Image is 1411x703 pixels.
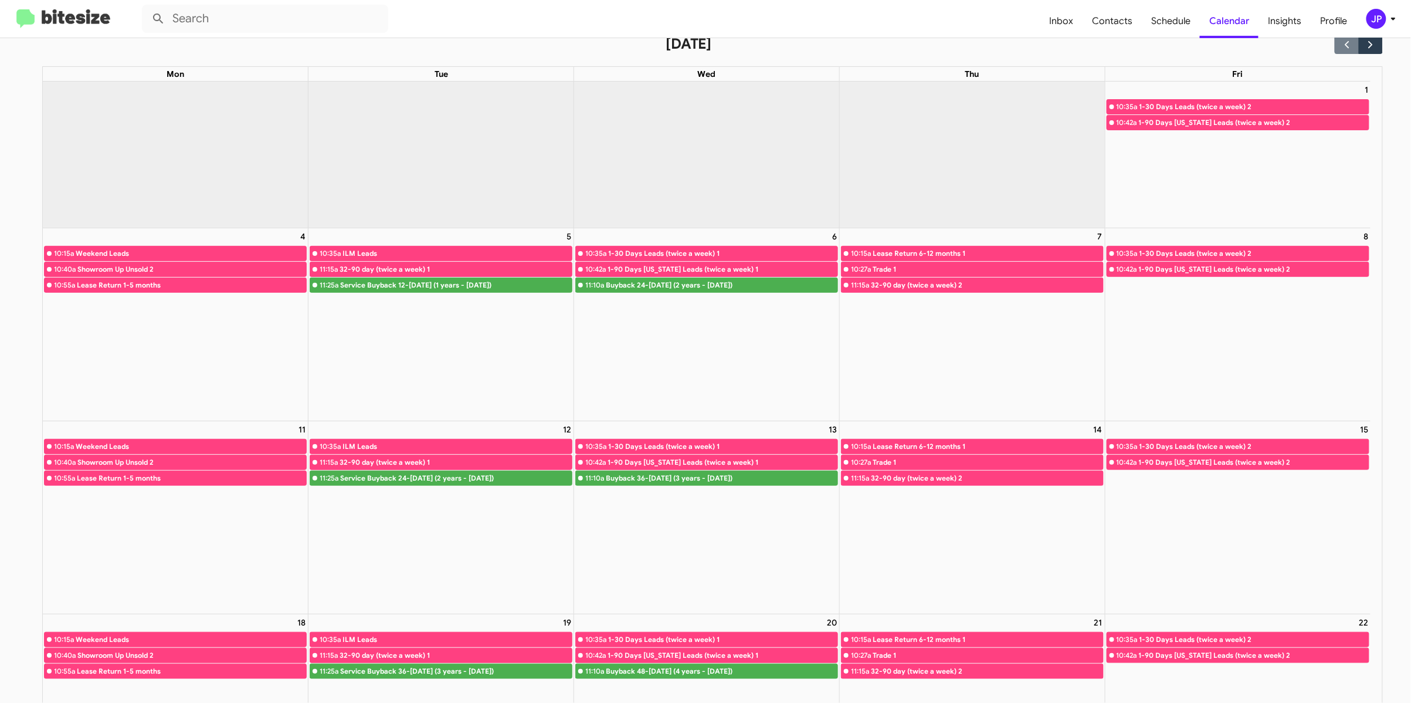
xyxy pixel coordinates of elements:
div: Showroom Up Unsold 2 [77,457,306,468]
div: Service Buyback 36-[DATE] (3 years - [DATE]) [340,665,572,677]
a: August 8, 2025 [1361,228,1371,245]
div: 1-90 Days [US_STATE] Leads (twice a week) 1 [608,457,837,468]
a: August 7, 2025 [1095,228,1105,245]
div: Lease Return 6-12 months 1 [873,441,1103,452]
td: August 8, 2025 [1105,228,1371,421]
div: ILM Leads [342,634,572,645]
div: 32-90 day (twice a week) 1 [340,650,572,661]
div: 10:27a [851,263,871,275]
div: 10:55a [54,472,75,484]
a: Contacts [1083,4,1142,38]
a: Monday [164,67,186,81]
div: 32-90 day (twice a week) 1 [340,263,572,275]
div: Lease Return 6-12 months 1 [873,248,1103,259]
div: 10:40a [54,457,76,468]
div: 11:15a [851,665,869,677]
td: August 12, 2025 [308,421,574,614]
button: JP [1356,9,1398,29]
a: August 18, 2025 [295,614,308,631]
div: 10:35a [1117,634,1138,645]
a: Schedule [1142,4,1200,38]
div: 10:42a [585,650,606,661]
div: Trade 1 [873,650,1103,661]
div: 1-90 Days [US_STATE] Leads (twice a week) 1 [608,650,837,661]
div: 10:35a [585,441,606,452]
div: 10:40a [54,263,76,275]
td: August 6, 2025 [574,228,840,421]
a: Friday [1230,67,1246,81]
button: Next month [1359,33,1383,54]
div: ILM Leads [342,441,572,452]
div: 11:15a [320,263,338,275]
div: 1-30 Days Leads (twice a week) 2 [1139,441,1369,452]
div: 11:15a [320,457,338,468]
a: August 20, 2025 [825,614,839,631]
div: Service Buyback 12-[DATE] (1 years - [DATE]) [340,279,572,291]
div: 1-90 Days [US_STATE] Leads (twice a week) 2 [1139,650,1369,661]
div: 10:42a [1117,117,1137,129]
a: Tuesday [432,67,450,81]
div: 10:15a [54,634,74,645]
div: 1-30 Days Leads (twice a week) 1 [608,248,837,259]
a: Profile [1311,4,1356,38]
div: 32-90 day (twice a week) 2 [871,665,1103,677]
div: 10:15a [851,441,871,452]
div: Lease Return 1-5 months [77,279,306,291]
a: August 15, 2025 [1358,421,1371,438]
div: 10:35a [585,248,606,259]
div: 1-30 Days Leads (twice a week) 2 [1139,248,1369,259]
a: Thursday [963,67,982,81]
div: 10:35a [320,248,341,259]
div: Buyback 24-[DATE] (2 years - [DATE]) [606,279,837,291]
div: 10:15a [54,441,74,452]
td: August 13, 2025 [574,421,840,614]
div: 11:10a [585,279,604,291]
div: 32-90 day (twice a week) 2 [871,472,1103,484]
div: Trade 1 [873,457,1103,468]
a: August 22, 2025 [1356,614,1371,631]
div: 10:15a [851,248,871,259]
td: August 14, 2025 [840,421,1105,614]
a: August 13, 2025 [826,421,839,438]
div: 1-30 Days Leads (twice a week) 1 [608,634,837,645]
td: August 11, 2025 [43,421,308,614]
div: 10:35a [1117,101,1138,113]
span: Inbox [1040,4,1083,38]
div: 10:42a [585,457,606,468]
div: 1-90 Days [US_STATE] Leads (twice a week) 2 [1139,263,1369,275]
h2: [DATE] [666,35,712,53]
div: Showroom Up Unsold 2 [77,263,306,275]
div: 11:15a [851,279,869,291]
div: Service Buyback 24-[DATE] (2 years - [DATE]) [340,472,572,484]
div: JP [1366,9,1386,29]
div: 32-90 day (twice a week) 2 [871,279,1103,291]
button: Previous month [1335,33,1359,54]
div: Weekend Leads [76,441,306,452]
div: 10:35a [1117,248,1138,259]
div: 10:27a [851,650,871,661]
div: 1-30 Days Leads (twice a week) 2 [1139,634,1369,645]
div: 10:27a [851,457,871,468]
div: 1-30 Days Leads (twice a week) 1 [608,441,837,452]
td: August 5, 2025 [308,228,574,421]
a: August 12, 2025 [561,421,574,438]
div: 10:42a [1117,650,1137,661]
div: 1-90 Days [US_STATE] Leads (twice a week) 2 [1139,117,1369,129]
div: 11:25a [320,279,338,291]
div: 32-90 day (twice a week) 1 [340,457,572,468]
div: ILM Leads [342,248,572,259]
a: August 6, 2025 [830,228,839,245]
div: 10:55a [54,279,75,291]
div: Weekend Leads [76,248,306,259]
a: Calendar [1200,4,1259,38]
div: 10:35a [1117,441,1138,452]
div: 10:55a [54,665,75,677]
a: August 21, 2025 [1092,614,1105,631]
div: 11:25a [320,665,338,677]
div: 11:15a [851,472,869,484]
div: Trade 1 [873,263,1103,275]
